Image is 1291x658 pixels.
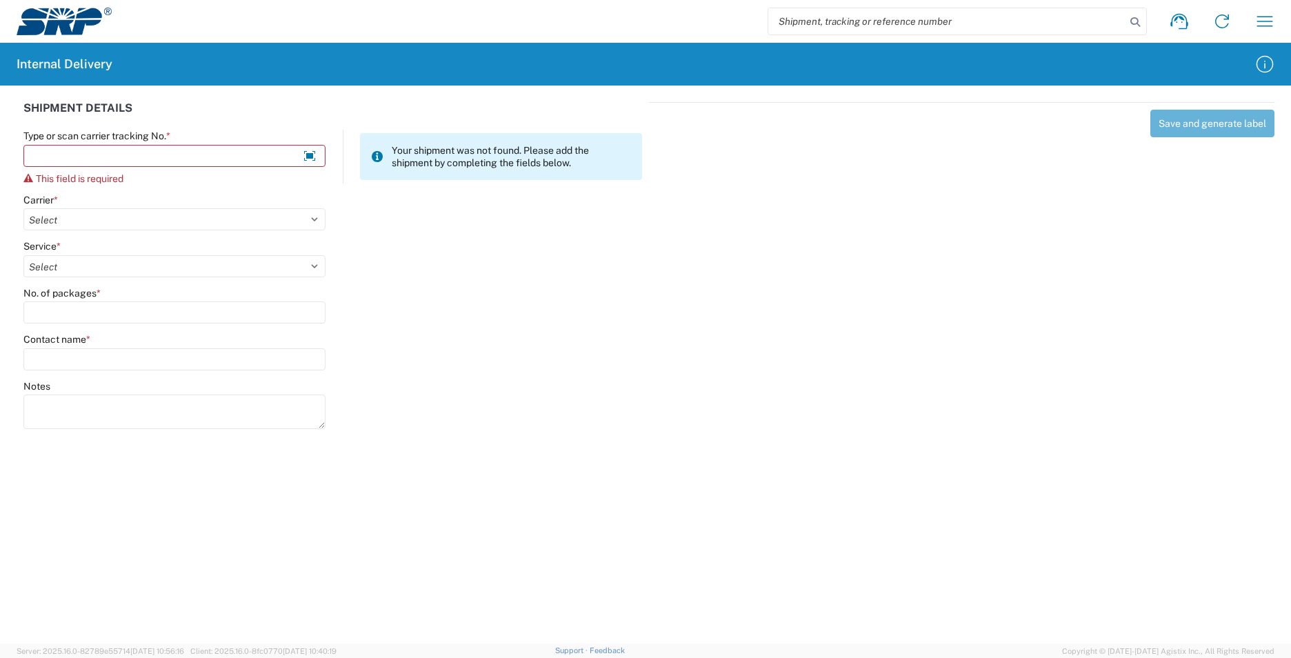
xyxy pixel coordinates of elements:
label: Notes [23,380,50,392]
label: Contact name [23,333,90,346]
a: Feedback [590,646,625,655]
label: Carrier [23,194,58,206]
div: SHIPMENT DETAILS [23,102,642,130]
span: This field is required [36,173,123,184]
span: Server: 2025.16.0-82789e55714 [17,647,184,655]
span: Copyright © [DATE]-[DATE] Agistix Inc., All Rights Reserved [1062,645,1274,657]
a: Support [555,646,590,655]
span: Client: 2025.16.0-8fc0770 [190,647,337,655]
span: [DATE] 10:40:19 [283,647,337,655]
h2: Internal Delivery [17,56,112,72]
span: Your shipment was not found. Please add the shipment by completing the fields below. [392,144,631,169]
span: [DATE] 10:56:16 [130,647,184,655]
label: Type or scan carrier tracking No. [23,130,170,142]
label: Service [23,240,61,252]
label: No. of packages [23,287,101,299]
input: Shipment, tracking or reference number [768,8,1125,34]
img: srp [17,8,112,35]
